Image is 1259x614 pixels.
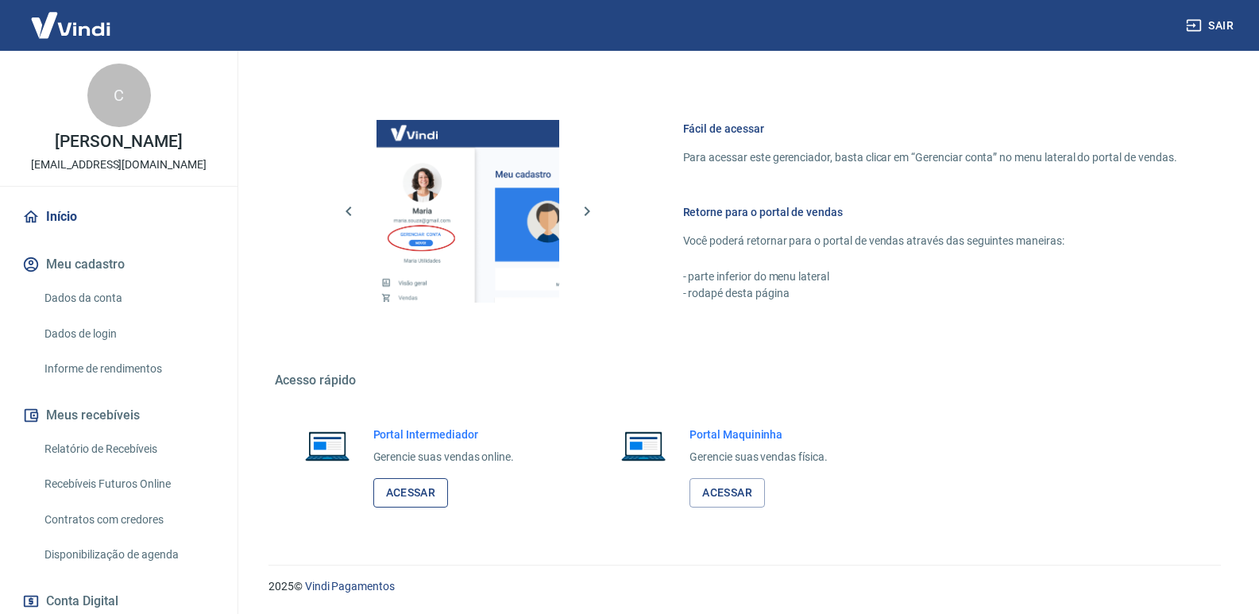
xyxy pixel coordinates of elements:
[87,64,151,127] div: C
[31,156,207,173] p: [EMAIL_ADDRESS][DOMAIN_NAME]
[294,427,361,465] img: Imagem de um notebook aberto
[19,199,218,234] a: Início
[38,468,218,500] a: Recebíveis Futuros Online
[689,478,765,508] a: Acessar
[268,578,1221,595] p: 2025 ©
[38,282,218,315] a: Dados da conta
[55,133,182,150] p: [PERSON_NAME]
[305,580,395,593] a: Vindi Pagamentos
[38,318,218,350] a: Dados de login
[683,204,1177,220] h6: Retorne para o portal de vendas
[19,398,218,433] button: Meus recebíveis
[689,449,828,465] p: Gerencie suas vendas física.
[38,433,218,465] a: Relatório de Recebíveis
[683,268,1177,285] p: - parte inferior do menu lateral
[1183,11,1240,41] button: Sair
[373,449,515,465] p: Gerencie suas vendas online.
[683,149,1177,166] p: Para acessar este gerenciador, basta clicar em “Gerenciar conta” no menu lateral do portal de ven...
[377,120,559,303] img: Imagem da dashboard mostrando o botão de gerenciar conta na sidebar no lado esquerdo
[38,504,218,536] a: Contratos com credores
[19,1,122,49] img: Vindi
[689,427,828,442] h6: Portal Maquininha
[683,233,1177,249] p: Você poderá retornar para o portal de vendas através das seguintes maneiras:
[38,539,218,571] a: Disponibilização de agenda
[19,247,218,282] button: Meu cadastro
[373,427,515,442] h6: Portal Intermediador
[683,121,1177,137] h6: Fácil de acessar
[38,353,218,385] a: Informe de rendimentos
[610,427,677,465] img: Imagem de um notebook aberto
[373,478,449,508] a: Acessar
[275,373,1215,388] h5: Acesso rápido
[683,285,1177,302] p: - rodapé desta página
